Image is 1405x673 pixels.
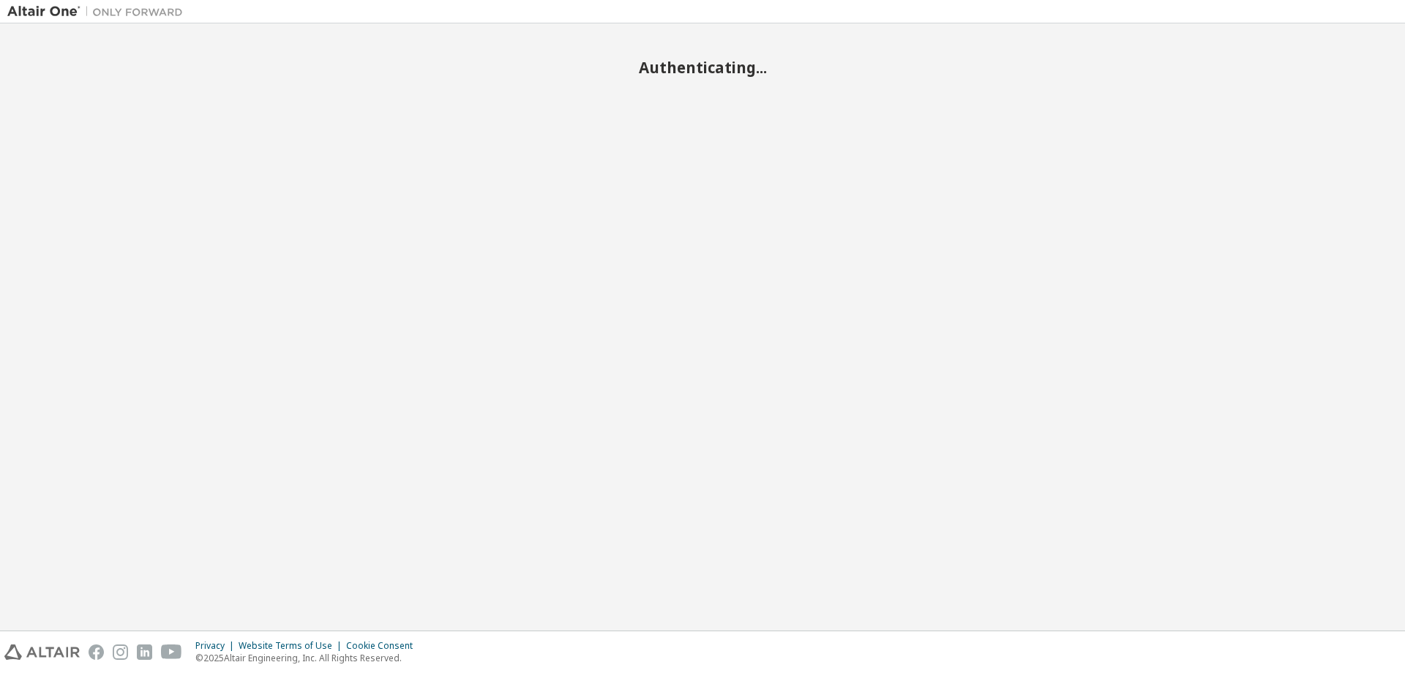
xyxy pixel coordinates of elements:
div: Privacy [195,640,239,652]
div: Website Terms of Use [239,640,346,652]
img: Altair One [7,4,190,19]
p: © 2025 Altair Engineering, Inc. All Rights Reserved. [195,652,421,664]
div: Cookie Consent [346,640,421,652]
img: youtube.svg [161,644,182,660]
img: facebook.svg [89,644,104,660]
h2: Authenticating... [7,58,1398,77]
img: altair_logo.svg [4,644,80,660]
img: linkedin.svg [137,644,152,660]
img: instagram.svg [113,644,128,660]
